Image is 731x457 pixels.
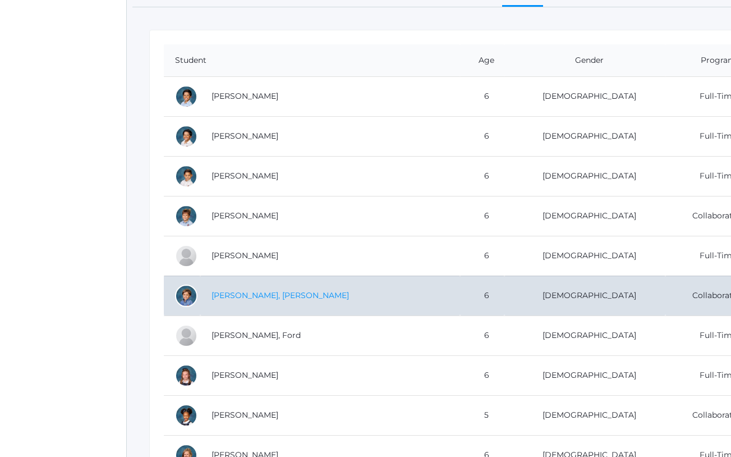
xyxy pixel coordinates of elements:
a: [PERSON_NAME] [212,211,278,221]
td: 6 [460,196,504,236]
th: Age [460,44,504,77]
div: Chloé Noëlle Cope [175,245,197,267]
td: 6 [460,316,504,355]
a: [PERSON_NAME] [212,410,278,420]
a: [PERSON_NAME] [212,91,278,101]
td: 6 [460,236,504,276]
th: Gender [504,44,665,77]
td: [DEMOGRAPHIC_DATA] [504,316,665,355]
td: [DEMOGRAPHIC_DATA] [504,196,665,236]
td: [DEMOGRAPHIC_DATA] [504,156,665,196]
th: Student [164,44,460,77]
a: [PERSON_NAME] [212,250,278,261]
td: 6 [460,355,504,395]
td: [DEMOGRAPHIC_DATA] [504,116,665,156]
div: Austen Crosby [175,285,197,307]
td: 5 [460,395,504,435]
td: 6 [460,276,504,316]
a: [PERSON_NAME] [212,171,278,181]
td: [DEMOGRAPHIC_DATA] [504,276,665,316]
td: [DEMOGRAPHIC_DATA] [504,236,665,276]
div: Ford Ferris [175,325,197,347]
td: 6 [460,76,504,116]
div: Owen Bernardez [175,165,197,188]
div: Dominic Abrea [175,85,197,108]
a: [PERSON_NAME] [212,370,278,380]
a: [PERSON_NAME], [PERSON_NAME] [212,290,349,300]
div: Crue Harris [175,404,197,427]
td: [DEMOGRAPHIC_DATA] [504,76,665,116]
a: [PERSON_NAME], Ford [212,330,301,340]
td: 6 [460,116,504,156]
div: Grayson Abrea [175,125,197,148]
a: [PERSON_NAME] [212,131,278,141]
div: Lyla Foster [175,364,197,387]
td: [DEMOGRAPHIC_DATA] [504,355,665,395]
td: 6 [460,156,504,196]
td: [DEMOGRAPHIC_DATA] [504,395,665,435]
div: Obadiah Bradley [175,205,197,227]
